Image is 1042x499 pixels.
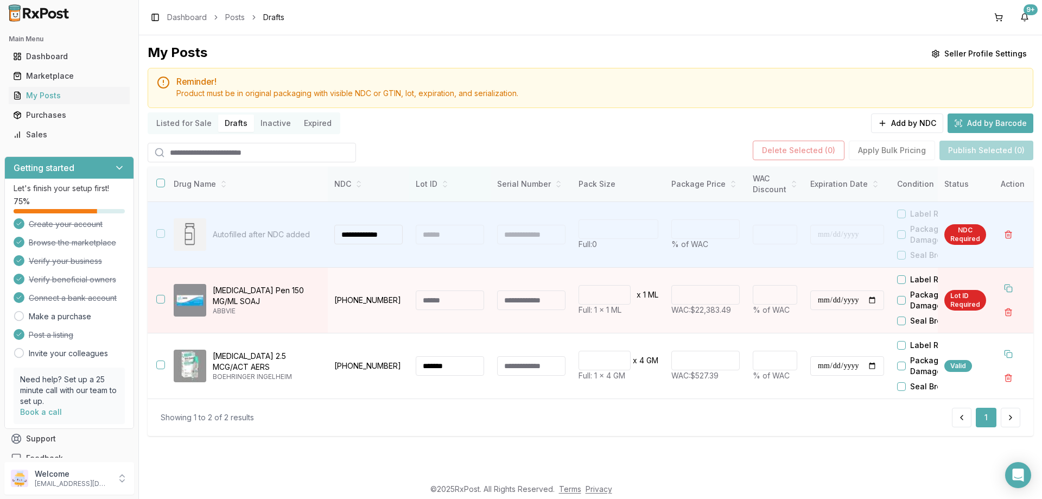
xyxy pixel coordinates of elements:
div: 9+ [1024,4,1038,15]
span: Feedback [26,453,63,464]
div: Dashboard [13,51,125,62]
p: [EMAIL_ADDRESS][DOMAIN_NAME] [35,479,110,488]
label: Label Residue [910,209,964,219]
button: Feedback [4,449,134,468]
p: [MEDICAL_DATA] Pen 150 MG/ML SOAJ [213,285,319,307]
label: Package Damaged [910,224,972,245]
img: User avatar [11,470,28,487]
label: Seal Broken [910,250,956,261]
span: % of WAC [753,371,790,380]
div: Serial Number [497,179,566,190]
a: Marketplace [9,66,130,86]
div: Expiration Date [810,179,884,190]
div: Drug Name [174,179,319,190]
div: Open Intercom Messenger [1005,462,1031,488]
span: % of WAC [753,305,790,314]
span: Full: 1 x 4 GM [579,371,625,380]
button: My Posts [4,87,134,104]
button: Add by Barcode [948,113,1033,133]
button: Delete [999,225,1018,244]
a: Invite your colleagues [29,348,108,359]
span: WAC: $527.39 [671,371,719,380]
th: Status [938,167,993,202]
button: Add by NDC [871,113,943,133]
span: Connect a bank account [29,293,117,304]
p: Need help? Set up a 25 minute call with our team to set up. [20,374,118,407]
div: NDC Required [944,224,986,245]
th: Action [992,167,1033,202]
button: Duplicate [999,279,1018,298]
button: 9+ [1016,9,1033,26]
div: Marketplace [13,71,125,81]
div: WAC Discount [753,173,797,195]
button: Delete [999,302,1018,322]
p: [MEDICAL_DATA] 2.5 MCG/ACT AERS [213,351,319,372]
button: Drafts [218,115,254,132]
div: Purchases [13,110,125,121]
span: Browse the marketplace [29,237,116,248]
label: Label Residue [910,340,964,351]
a: Terms [559,484,581,494]
div: My Posts [148,44,207,64]
th: Pack Size [572,167,665,202]
button: Listed for Sale [150,115,218,132]
button: Purchases [4,106,134,124]
h2: Main Menu [9,35,130,43]
span: Post a listing [29,330,73,340]
button: Dashboard [4,48,134,65]
a: My Posts [9,86,130,105]
img: Spiriva Respimat 2.5 MCG/ACT AERS [174,350,206,382]
a: Book a call [20,407,62,416]
a: Purchases [9,105,130,125]
button: Inactive [254,115,297,132]
img: Drug Image [174,218,206,251]
button: Delete [999,368,1018,388]
p: 1 [643,289,646,300]
a: Dashboard [167,12,207,23]
a: Make a purchase [29,311,91,322]
p: 4 [639,355,644,366]
span: 75 % [14,196,30,207]
span: Full: 0 [579,239,597,249]
p: Autofilled after NDC added [213,229,319,240]
span: WAC: $22,383.49 [671,305,731,314]
div: NDC [334,179,403,190]
button: Seller Profile Settings [925,44,1033,64]
p: BOEHRINGER INGELHEIM [213,372,319,381]
img: RxPost Logo [4,4,74,22]
button: Duplicate [999,344,1018,364]
h3: Getting started [14,161,74,174]
label: Seal Broken [910,381,956,392]
a: Privacy [586,484,612,494]
p: ML [648,289,658,300]
p: Welcome [35,469,110,479]
label: Package Damaged [910,355,972,377]
label: Package Damaged [910,289,972,311]
span: Full: 1 x 1 ML [579,305,621,314]
p: [PHONE_NUMBER] [334,361,403,371]
div: Package Price [671,179,740,190]
h5: Reminder! [176,77,1024,86]
img: Skyrizi Pen 150 MG/ML SOAJ [174,284,206,317]
p: Let's finish your setup first! [14,183,125,194]
th: Condition [891,167,972,202]
p: ABBVIE [213,307,319,315]
span: Drafts [263,12,284,23]
nav: breadcrumb [167,12,284,23]
p: x [637,289,641,300]
div: Valid [944,360,972,372]
button: Sales [4,126,134,143]
button: Marketplace [4,67,134,85]
span: % of WAC [671,239,708,249]
button: Expired [297,115,338,132]
span: Create your account [29,219,103,230]
span: Verify your business [29,256,102,267]
label: Seal Broken [910,315,956,326]
button: 1 [976,408,996,427]
a: Dashboard [9,47,130,66]
p: GM [646,355,658,366]
button: Support [4,429,134,449]
a: Sales [9,125,130,144]
label: Label Residue [910,274,964,285]
span: Verify beneficial owners [29,274,116,285]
